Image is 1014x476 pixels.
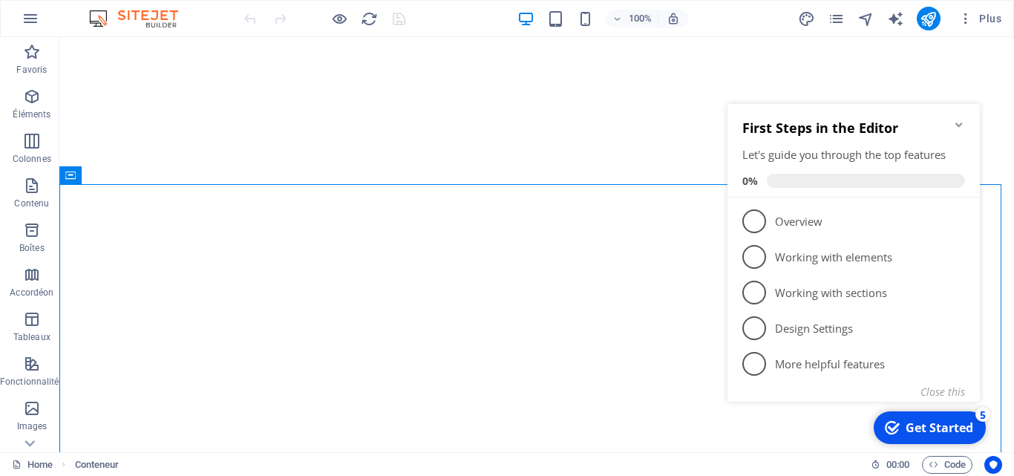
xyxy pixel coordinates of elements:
[628,10,652,27] h6: 100%
[13,153,51,165] p: Colonnes
[12,456,53,474] a: Cliquez pour annuler la sélection. Double-cliquez pour ouvrir Pages.
[254,316,269,330] div: 5
[6,219,258,255] li: Design Settings
[17,420,48,432] p: Images
[13,331,50,343] p: Tableaux
[53,194,232,209] p: Working with sections
[6,255,258,290] li: More helpful features
[922,456,972,474] button: Code
[897,459,899,470] span: :
[958,11,1001,26] span: Plus
[798,10,816,27] button: design
[13,108,50,120] p: Éléments
[667,12,680,25] i: Lors du redimensionnement, ajuster automatiquement le niveau de zoom en fonction de l'appareil sé...
[16,64,47,76] p: Favoris
[53,229,232,245] p: Design Settings
[828,10,845,27] button: pages
[14,198,49,209] p: Contenu
[984,456,1002,474] button: Usercentrics
[871,456,910,474] h6: Durée de la session
[828,10,845,27] i: Pages (Ctrl+Alt+S)
[887,10,904,27] i: AI Writer
[184,328,252,345] div: Get Started
[361,10,378,27] i: Actualiser la page
[10,287,53,299] p: Accordéon
[21,56,243,71] div: Let's guide you through the top features
[85,10,197,27] img: Editor Logo
[857,10,874,27] i: Navigateur
[53,158,232,174] p: Working with elements
[6,148,258,183] li: Working with elements
[952,7,1007,30] button: Plus
[6,112,258,148] li: Overview
[53,265,232,281] p: More helpful features
[886,456,909,474] span: 00 00
[232,27,243,39] div: Minimize checklist
[199,293,243,307] button: Close this
[360,10,378,27] button: reload
[330,10,348,27] button: Cliquez ici pour quitter le mode Aperçu et poursuivre l'édition.
[19,242,45,254] p: Boîtes
[917,7,941,30] button: publish
[887,10,905,27] button: text_generator
[929,456,966,474] span: Code
[6,183,258,219] li: Working with sections
[798,10,815,27] i: Design (Ctrl+Alt+Y)
[152,320,264,353] div: Get Started 5 items remaining, 0% complete
[53,123,232,138] p: Overview
[606,10,658,27] button: 100%
[21,82,45,97] span: 0%
[920,10,937,27] i: Publier
[75,456,120,474] span: Cliquez pour sélectionner. Double-cliquez pour modifier.
[21,27,243,45] h2: First Steps in the Editor
[857,10,875,27] button: navigator
[75,456,120,474] nav: breadcrumb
